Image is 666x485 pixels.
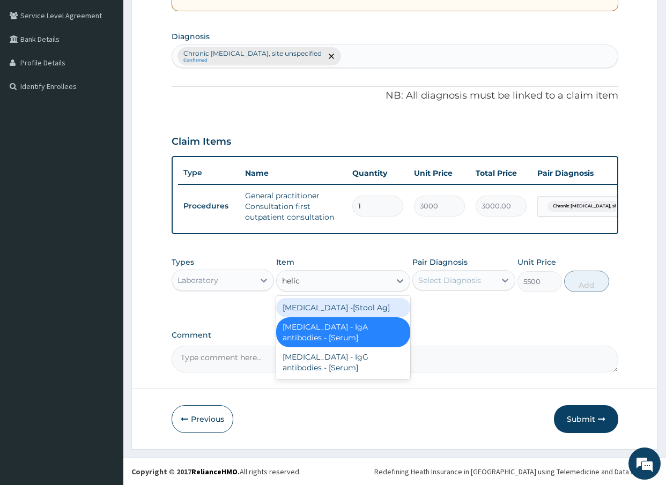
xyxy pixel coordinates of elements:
div: Laboratory [177,275,218,286]
a: RelianceHMO [191,467,238,476]
td: General practitioner Consultation first outpatient consultation [240,185,347,228]
span: We're online! [62,135,148,243]
button: Add [564,271,609,292]
button: Submit [554,405,618,433]
div: [MEDICAL_DATA] - IgA antibodies - [Serum] [276,317,410,347]
label: Item [276,257,294,267]
span: Chronic [MEDICAL_DATA], site uns... [547,201,637,212]
label: Types [172,258,194,267]
th: Type [178,163,240,183]
div: Chat with us now [56,60,180,74]
div: [MEDICAL_DATA] - IgG antibodies - [Serum] [276,347,410,377]
button: Previous [172,405,233,433]
strong: Copyright © 2017 . [131,467,240,476]
th: Total Price [470,162,532,184]
div: [MEDICAL_DATA] -[Stool Ag] [276,298,410,317]
label: Unit Price [517,257,556,267]
th: Pair Diagnosis [532,162,650,184]
th: Name [240,162,347,184]
th: Quantity [347,162,409,184]
label: Diagnosis [172,31,210,42]
textarea: Type your message and hit 'Enter' [5,293,204,330]
label: Comment [172,331,618,340]
img: d_794563401_company_1708531726252_794563401 [20,54,43,80]
th: Unit Price [409,162,470,184]
footer: All rights reserved. [123,458,666,485]
small: Confirmed [183,58,322,63]
td: Procedures [178,196,240,216]
div: Redefining Heath Insurance in [GEOGRAPHIC_DATA] using Telemedicine and Data Science! [374,466,658,477]
span: remove selection option [327,51,336,61]
label: Pair Diagnosis [412,257,468,267]
p: NB: All diagnosis must be linked to a claim item [172,89,618,103]
div: Minimize live chat window [176,5,202,31]
h3: Claim Items [172,136,231,148]
p: Chronic [MEDICAL_DATA], site unspecified [183,49,322,58]
div: Select Diagnosis [418,275,481,286]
